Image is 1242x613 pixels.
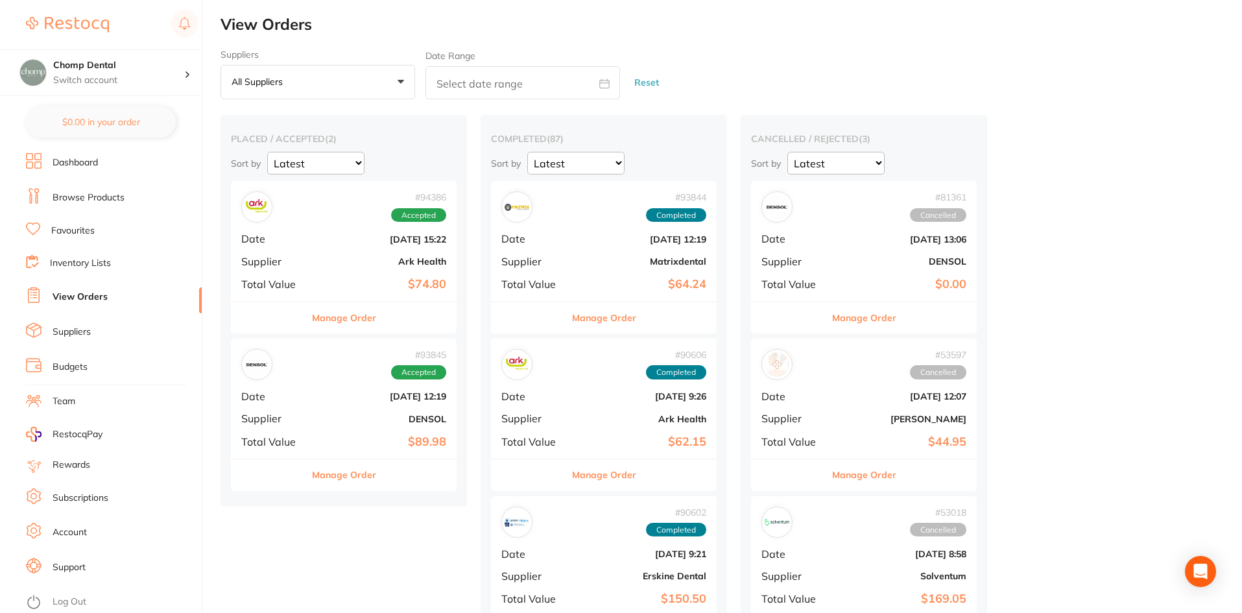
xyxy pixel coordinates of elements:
label: Date Range [425,51,475,61]
div: Open Intercom Messenger [1185,556,1216,587]
b: Solventum [837,571,966,581]
div: DENSOL#93845AcceptedDate[DATE] 12:19SupplierDENSOLTotal Value$89.98Manage Order [231,339,457,491]
span: Accepted [391,365,446,379]
button: Manage Order [832,459,896,490]
b: $62.15 [577,435,706,449]
button: Manage Order [572,302,636,333]
b: Erskine Dental [577,571,706,581]
span: Supplier [501,570,566,582]
img: Ark Health [505,352,529,377]
a: Rewards [53,459,90,472]
span: Supplier [241,256,306,267]
span: Completed [646,365,706,379]
span: # 93845 [391,350,446,360]
span: Supplier [761,570,826,582]
span: Completed [646,523,706,537]
img: Restocq Logo [26,17,109,32]
b: $150.50 [577,592,706,606]
span: # 90606 [646,350,706,360]
img: DENSOL [765,195,789,219]
img: Solventum [765,510,789,535]
span: Supplier [761,413,826,424]
span: Total Value [501,436,566,448]
span: RestocqPay [53,428,102,441]
b: [DATE] 12:07 [837,391,966,402]
b: DENSOL [316,414,446,424]
span: # 53597 [910,350,966,360]
span: # 94386 [391,192,446,202]
p: Sort by [231,158,261,169]
button: Manage Order [312,459,376,490]
span: Total Value [241,436,306,448]
img: Erskine Dental [505,510,529,535]
button: $0.00 in your order [26,106,176,138]
b: [DATE] 12:19 [577,234,706,245]
img: RestocqPay [26,427,42,442]
button: Manage Order [572,459,636,490]
h2: completed ( 87 ) [491,133,717,145]
a: Account [53,526,87,539]
img: DENSOL [245,352,269,377]
span: Date [761,233,826,245]
b: $169.05 [837,592,966,606]
img: Chomp Dental [20,60,46,86]
b: [PERSON_NAME] [837,414,966,424]
b: $0.00 [837,278,966,291]
a: View Orders [53,291,108,304]
button: Log Out [26,592,198,613]
div: Ark Health#94386AcceptedDate[DATE] 15:22SupplierArk HealthTotal Value$74.80Manage Order [231,181,457,333]
span: # 81361 [910,192,966,202]
img: Ark Health [245,195,269,219]
b: Matrixdental [577,256,706,267]
a: Support [53,561,86,574]
span: Supplier [501,256,566,267]
h2: View Orders [221,16,1242,34]
p: Sort by [491,158,521,169]
b: [DATE] 9:26 [577,391,706,402]
button: Manage Order [832,302,896,333]
span: Total Value [241,278,306,290]
b: $64.24 [577,278,706,291]
a: Favourites [51,224,95,237]
span: Date [761,548,826,560]
span: Supplier [761,256,826,267]
b: [DATE] 12:19 [316,391,446,402]
span: Date [501,391,566,402]
a: Dashboard [53,156,98,169]
b: Ark Health [316,256,446,267]
b: $74.80 [316,278,446,291]
a: Budgets [53,361,88,374]
span: Date [501,233,566,245]
span: Date [501,548,566,560]
a: Inventory Lists [50,257,111,270]
img: Adam Dental [765,352,789,377]
input: Select date range [425,66,620,99]
span: Cancelled [910,208,966,222]
h2: cancelled / rejected ( 3 ) [751,133,977,145]
b: $89.98 [316,435,446,449]
b: [DATE] 13:06 [837,234,966,245]
a: Suppliers [53,326,91,339]
span: Total Value [501,278,566,290]
b: [DATE] 8:58 [837,549,966,559]
label: Suppliers [221,49,415,60]
span: Accepted [391,208,446,222]
b: [DATE] 15:22 [316,234,446,245]
img: Matrixdental [505,195,529,219]
span: Date [241,391,306,402]
span: # 93844 [646,192,706,202]
a: RestocqPay [26,427,102,442]
span: # 53018 [910,507,966,518]
button: Reset [630,66,663,100]
span: Total Value [761,278,826,290]
button: Manage Order [312,302,376,333]
b: $44.95 [837,435,966,449]
p: Switch account [53,74,184,87]
a: Browse Products [53,191,125,204]
a: Subscriptions [53,492,108,505]
span: Completed [646,208,706,222]
b: [DATE] 9:21 [577,549,706,559]
a: Team [53,395,75,408]
h2: placed / accepted ( 2 ) [231,133,457,145]
h4: Chomp Dental [53,59,184,72]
